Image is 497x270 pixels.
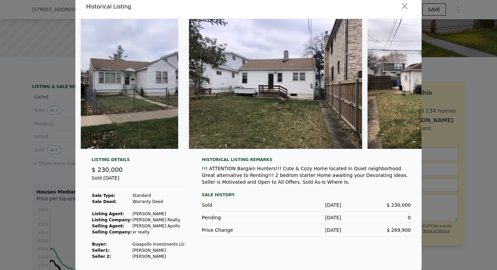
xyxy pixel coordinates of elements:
div: [DATE] [271,214,341,221]
span: $ 269,900 [387,227,411,233]
strong: Seller 1 : [92,248,110,253]
strong: Listing Agent: [92,211,124,216]
td: [PERSON_NAME] [132,247,185,253]
td: [PERSON_NAME] Realty [132,217,185,223]
div: [DATE] [271,227,341,233]
strong: Buyer : [92,242,107,247]
div: Sold [DATE] [92,175,186,187]
div: Historical Listing [86,3,246,11]
div: 0 [341,214,411,221]
strong: Selling Agent: [92,224,124,228]
div: Sale History [202,191,411,199]
td: Standard [132,193,185,199]
strong: Seller 2: [92,254,111,259]
div: Price Change [202,227,271,233]
strong: Listing Company: [92,218,132,222]
td: [PERSON_NAME] Apollo [132,223,185,229]
strong: Sale Deed: [92,199,117,204]
div: Sold [202,202,271,208]
td: [PERSON_NAME] [132,253,185,260]
td: [PERSON_NAME] [132,211,185,217]
strong: Sale Type: [92,193,115,198]
div: [DATE] [271,202,341,208]
div: !!! ATTENTION Bargain Hunters!!! Cute & Cozy Home located in Quiet neighborhood. Great alternativ... [202,165,411,185]
td: Giaapollo Investments Llc [132,241,185,247]
div: Pending [202,214,271,221]
img: Property Img [81,19,178,149]
strong: Selling Company: [92,230,132,234]
img: Property Img [189,19,362,149]
div: Listing Details [92,157,186,165]
div: Historical Listing remarks [202,157,411,162]
td: Warranty Deed [132,199,185,205]
td: xr realty [132,229,185,235]
span: $ 230,000 [92,166,123,173]
span: $ 230,000 [387,202,411,208]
